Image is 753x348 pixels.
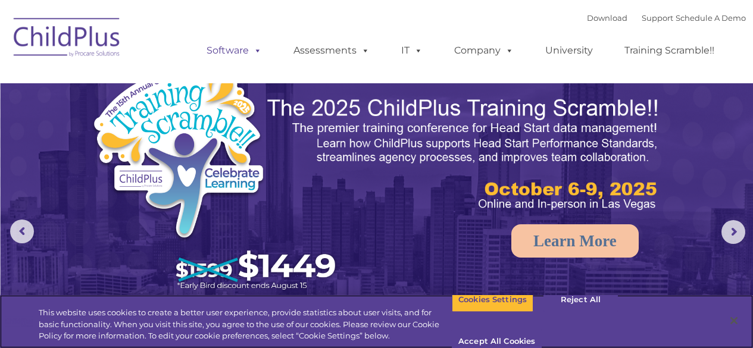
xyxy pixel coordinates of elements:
[533,39,605,62] a: University
[8,10,127,69] img: ChildPlus by Procare Solutions
[511,224,639,258] a: Learn More
[543,287,618,312] button: Reject All
[39,307,452,342] div: This website uses cookies to create a better user experience, provide statistics about user visit...
[442,39,526,62] a: Company
[587,13,627,23] a: Download
[642,13,673,23] a: Support
[165,127,216,136] span: Phone number
[452,287,533,312] button: Cookies Settings
[389,39,435,62] a: IT
[676,13,746,23] a: Schedule A Demo
[721,308,747,334] button: Close
[613,39,726,62] a: Training Scramble!!
[587,13,746,23] font: |
[195,39,274,62] a: Software
[165,79,202,87] span: Last name
[282,39,382,62] a: Assessments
